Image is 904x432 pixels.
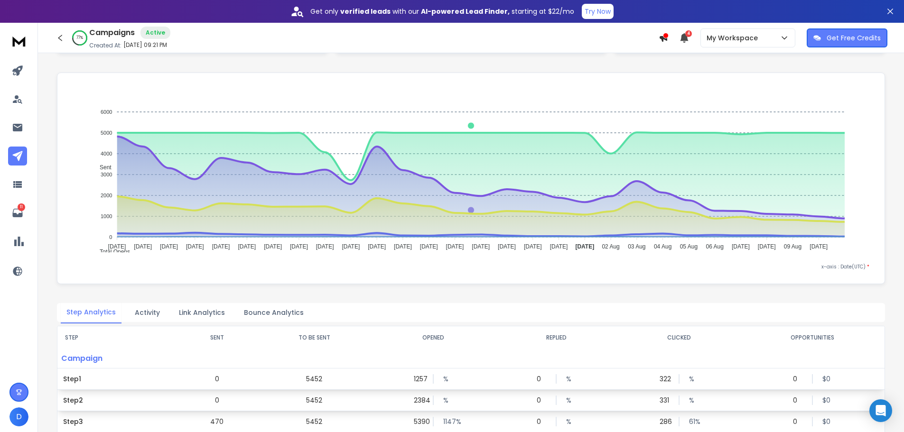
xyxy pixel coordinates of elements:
img: logo [9,32,28,50]
p: $ 0 [822,395,832,405]
th: REPLIED [495,326,618,349]
span: 4 [685,30,692,37]
p: Step 3 [63,417,171,426]
strong: verified leads [340,7,391,16]
p: 5452 [306,417,322,426]
span: Sent [93,164,112,171]
tspan: [DATE] [264,243,282,250]
h1: Campaigns [89,27,135,38]
p: % [566,374,576,384]
div: Open Intercom Messenger [869,399,892,422]
p: Campaign [57,349,177,368]
tspan: [DATE] [238,243,256,250]
tspan: 5000 [101,130,112,136]
p: Step 1 [63,374,171,384]
tspan: 4000 [101,151,112,156]
button: Get Free Credits [807,28,887,47]
button: D [9,407,28,426]
tspan: [DATE] [316,243,334,250]
p: % [689,374,699,384]
p: Get Free Credits [827,33,881,43]
p: 11 [18,203,25,211]
tspan: [DATE] [472,243,490,250]
p: 0 [537,395,546,405]
tspan: [DATE] [290,243,308,250]
th: STEP [57,326,177,349]
tspan: [DATE] [758,243,776,250]
p: Get only with our starting at $22/mo [310,7,574,16]
tspan: [DATE] [575,243,594,250]
p: % [443,395,453,405]
th: TO BE SENT [257,326,372,349]
p: Try Now [585,7,611,16]
p: 0 [793,395,802,405]
p: 1257 [414,374,423,384]
tspan: [DATE] [550,243,568,250]
button: Try Now [582,4,614,19]
tspan: 09 Aug [784,243,801,250]
button: Bounce Analytics [238,302,309,323]
th: CLICKED [618,326,741,349]
tspan: 0 [109,234,112,240]
p: 0 [215,395,219,405]
th: OPENED [372,326,494,349]
p: 2384 [414,395,423,405]
p: 5452 [306,374,322,384]
tspan: [DATE] [498,243,516,250]
p: Step 2 [63,395,171,405]
span: Total Opens [93,248,130,255]
tspan: [DATE] [810,243,828,250]
p: My Workspace [707,33,762,43]
tspan: 02 Aug [602,243,619,250]
p: 5390 [414,417,423,426]
tspan: [DATE] [524,243,542,250]
p: 0 [793,374,802,384]
p: 61 % [689,417,699,426]
p: 77 % [76,35,83,41]
strong: AI-powered Lead Finder, [421,7,510,16]
p: x-axis : Date(UTC) [73,263,869,270]
p: % [443,374,453,384]
tspan: [DATE] [108,243,126,250]
tspan: 2000 [101,193,112,198]
p: 322 [660,374,669,384]
button: Link Analytics [173,302,231,323]
p: [DATE] 09:21 PM [123,41,167,49]
tspan: [DATE] [212,243,230,250]
tspan: [DATE] [186,243,204,250]
tspan: [DATE] [394,243,412,250]
tspan: 3000 [101,172,112,177]
tspan: [DATE] [342,243,360,250]
p: $ 0 [822,417,832,426]
p: 331 [660,395,669,405]
tspan: [DATE] [134,243,152,250]
a: 11 [8,203,27,222]
tspan: [DATE] [368,243,386,250]
p: 0 [793,417,802,426]
tspan: 06 Aug [706,243,723,250]
button: Activity [129,302,166,323]
tspan: [DATE] [732,243,750,250]
tspan: [DATE] [420,243,438,250]
th: OPPORTUNITIES [741,326,885,349]
tspan: [DATE] [160,243,178,250]
p: 0 [215,374,219,384]
p: 1147 % [443,417,453,426]
tspan: 04 Aug [654,243,671,250]
tspan: [DATE] [446,243,464,250]
p: $ 0 [822,374,832,384]
p: % [566,395,576,405]
p: 470 [210,417,224,426]
tspan: 1000 [101,213,112,219]
p: 0 [537,374,546,384]
tspan: 6000 [101,109,112,115]
p: 5452 [306,395,322,405]
button: Step Analytics [61,302,121,323]
p: % [689,395,699,405]
p: % [566,417,576,426]
p: Created At: [89,42,121,49]
div: Active [140,27,170,39]
th: SENT [177,326,257,349]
